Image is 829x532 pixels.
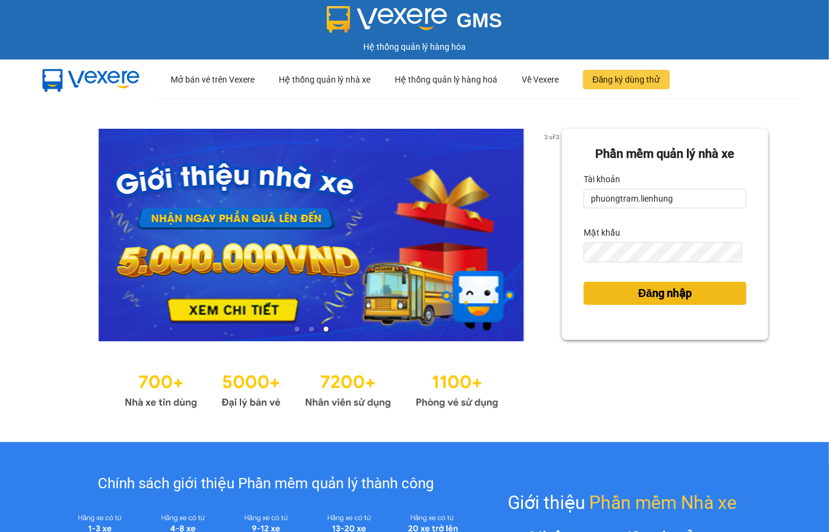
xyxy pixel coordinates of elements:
div: Phần mềm quản lý nhà xe [584,145,746,163]
input: Tài khoản [584,189,746,208]
span: Đăng ký dùng thử [593,73,660,86]
button: next slide / item [545,129,562,341]
div: Chính sách giới thiệu Phần mềm quản lý thành công [58,472,474,496]
button: Đăng nhập [584,282,746,305]
div: Giới thiệu [508,488,737,517]
div: Hệ thống quản lý nhà xe [279,60,370,99]
img: Statistics.png [125,366,499,412]
li: slide item 2 [309,327,314,332]
li: slide item 1 [295,327,299,332]
input: Mật khẩu [584,242,742,262]
div: Hệ thống quản lý hàng hóa [3,40,826,53]
li: slide item 3 [324,327,329,332]
span: Phần mềm Nhà xe [589,488,737,517]
a: GMS [327,18,502,28]
button: Đăng ký dùng thử [583,70,670,89]
label: Mật khẩu [584,223,620,242]
img: logo 2 [327,6,447,33]
button: previous slide / item [61,129,78,341]
label: Tài khoản [584,169,620,189]
p: 3 of 3 [541,129,562,145]
img: mbUUG5Q.png [30,60,152,100]
span: Đăng nhập [638,285,692,302]
div: Hệ thống quản lý hàng hoá [395,60,497,99]
div: Về Vexere [522,60,559,99]
span: GMS [457,9,502,32]
div: Mở bán vé trên Vexere [171,60,254,99]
